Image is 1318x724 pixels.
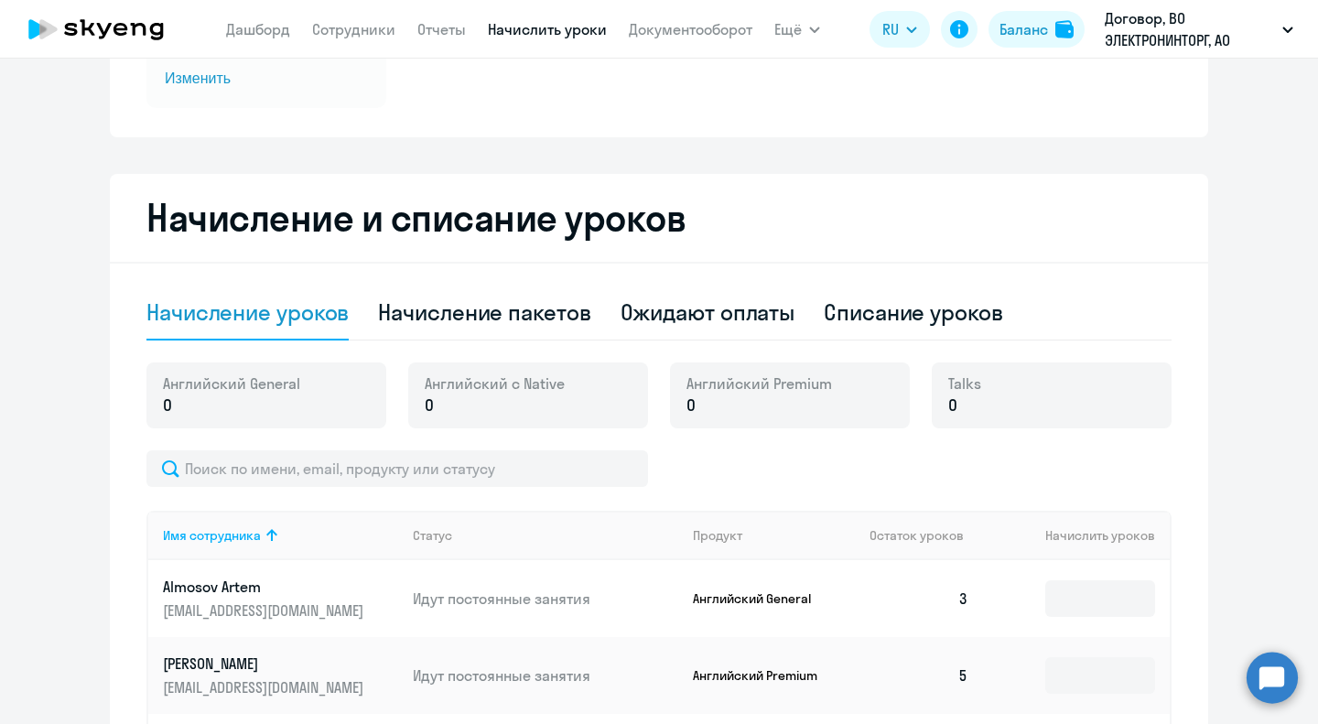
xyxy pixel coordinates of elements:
[312,20,395,38] a: Сотрудники
[146,450,648,487] input: Поиск по имени, email, продукту или статусу
[686,394,696,417] span: 0
[425,394,434,417] span: 0
[855,560,983,637] td: 3
[693,590,830,607] p: Английский General
[163,373,300,394] span: Английский General
[870,11,930,48] button: RU
[870,527,964,544] span: Остаток уроков
[226,20,290,38] a: Дашборд
[629,20,752,38] a: Документооборот
[693,667,830,684] p: Английский Premium
[163,527,398,544] div: Имя сотрудника
[774,11,820,48] button: Ещё
[693,527,742,544] div: Продукт
[163,677,368,697] p: [EMAIL_ADDRESS][DOMAIN_NAME]
[417,20,466,38] a: Отчеты
[774,18,802,40] span: Ещё
[163,654,398,697] a: [PERSON_NAME][EMAIL_ADDRESS][DOMAIN_NAME]
[824,297,1003,327] div: Списание уроков
[999,18,1048,40] div: Баланс
[413,527,678,544] div: Статус
[948,394,957,417] span: 0
[163,394,172,417] span: 0
[488,20,607,38] a: Начислить уроки
[1105,7,1275,51] p: Договор, ВО ЭЛЕКТРОНИНТОРГ, АО
[855,637,983,714] td: 5
[165,68,368,90] span: Изменить
[413,589,678,609] p: Идут постоянные занятия
[163,577,398,621] a: Almosov Artem[EMAIL_ADDRESS][DOMAIN_NAME]
[146,297,349,327] div: Начисление уроков
[163,600,368,621] p: [EMAIL_ADDRESS][DOMAIN_NAME]
[378,297,590,327] div: Начисление пакетов
[1096,7,1302,51] button: Договор, ВО ЭЛЕКТРОНИНТОРГ, АО
[870,527,983,544] div: Остаток уроков
[1055,20,1074,38] img: balance
[983,511,1170,560] th: Начислить уроков
[693,527,856,544] div: Продукт
[163,654,368,674] p: [PERSON_NAME]
[988,11,1085,48] button: Балансbalance
[163,527,261,544] div: Имя сотрудника
[425,373,565,394] span: Английский с Native
[146,196,1172,240] h2: Начисление и списание уроков
[882,18,899,40] span: RU
[948,373,981,394] span: Talks
[413,665,678,686] p: Идут постоянные занятия
[621,297,795,327] div: Ожидают оплаты
[163,577,368,597] p: Almosov Artem
[413,527,452,544] div: Статус
[686,373,832,394] span: Английский Premium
